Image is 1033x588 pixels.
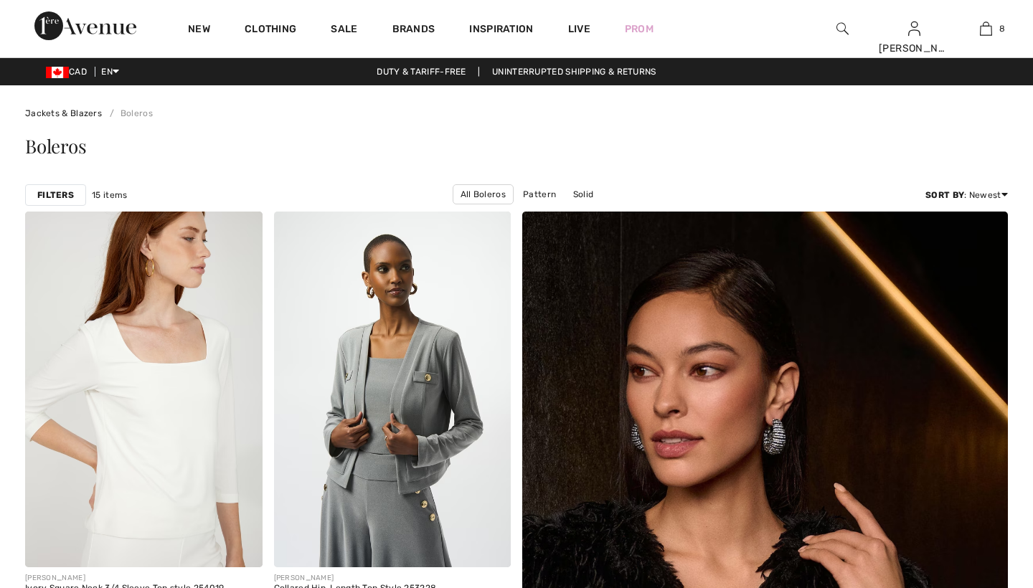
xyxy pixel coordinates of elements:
[25,133,86,158] span: Boleros
[908,22,920,35] a: Sign In
[92,189,127,201] span: 15 items
[925,189,1008,201] div: : Newest
[392,23,435,38] a: Brands
[274,212,511,567] img: Collared Hip-Length Top Style 253228. Grey melange
[908,20,920,37] img: My Info
[245,23,296,38] a: Clothing
[951,20,1021,37] a: 8
[625,22,654,37] a: Prom
[34,11,136,40] img: 1ère Avenue
[980,20,992,37] img: My Bag
[566,185,601,204] a: Solid
[25,212,263,567] img: Ivory Square Neck 3/4 Sleeve Top style 254019. Ivory
[331,23,357,38] a: Sale
[516,185,563,204] a: Pattern
[879,41,949,56] div: [PERSON_NAME]
[999,22,1005,35] span: 8
[469,23,533,38] span: Inspiration
[25,108,102,118] a: Jackets & Blazers
[453,184,514,204] a: All Boleros
[101,67,119,77] span: EN
[274,573,437,584] div: [PERSON_NAME]
[104,108,152,118] a: Boleros
[836,20,849,37] img: search the website
[925,190,964,200] strong: Sort By
[188,23,210,38] a: New
[37,189,74,201] strong: Filters
[46,67,69,78] img: Canadian Dollar
[568,22,590,37] a: Live
[25,573,225,584] div: [PERSON_NAME]
[46,67,93,77] span: CAD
